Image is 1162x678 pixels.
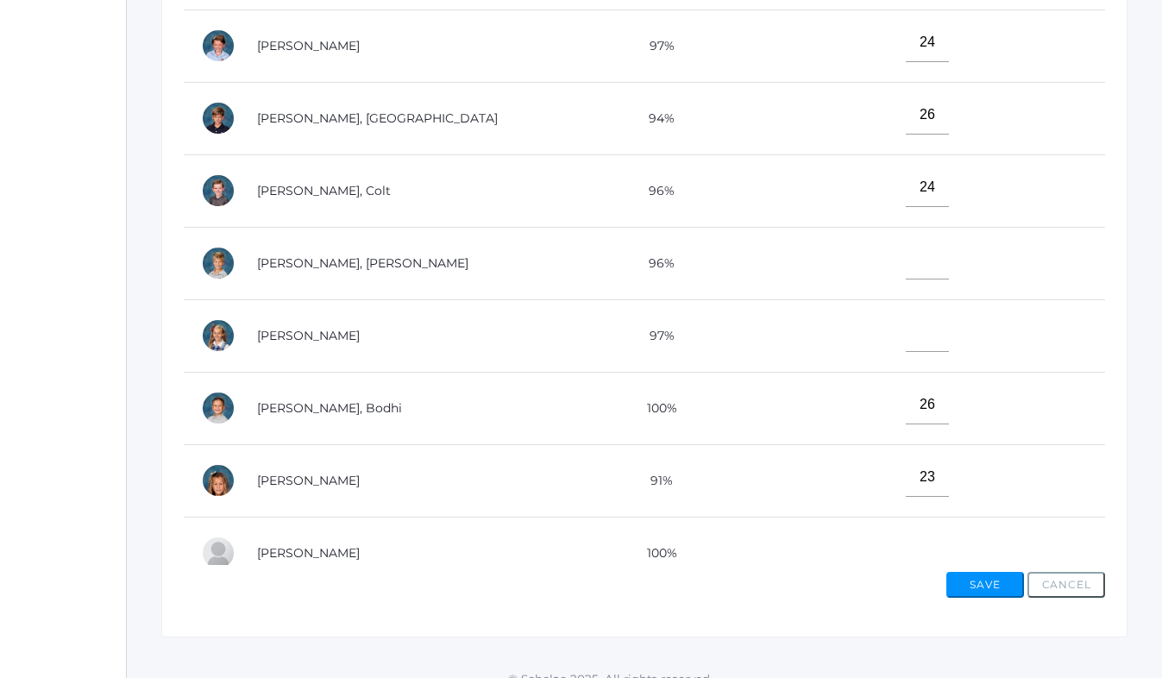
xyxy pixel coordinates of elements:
td: 100% [574,517,737,589]
div: Colt Mastro [201,173,236,208]
td: 97% [574,299,737,372]
td: 97% [574,9,737,82]
td: 94% [574,82,737,154]
div: Bodhi Reyes [201,391,236,425]
a: [PERSON_NAME] [257,328,360,343]
div: Amelia Gregorchuk [201,28,236,63]
div: Sadie Sponseller [201,536,236,570]
a: [PERSON_NAME], [PERSON_NAME] [257,255,468,271]
td: 91% [574,444,737,517]
div: Isabella Scrudato [201,463,236,498]
td: 100% [574,372,737,444]
div: Annette Noyes [201,318,236,353]
div: Curren Morrell [201,246,236,280]
a: [PERSON_NAME], Colt [257,183,391,198]
td: 96% [574,227,737,299]
button: Save [946,572,1024,598]
a: [PERSON_NAME], Bodhi [257,400,402,416]
td: 96% [574,154,737,227]
div: Hudson Leidenfrost [201,101,236,135]
a: [PERSON_NAME], [GEOGRAPHIC_DATA] [257,110,498,126]
a: [PERSON_NAME] [257,38,360,53]
a: [PERSON_NAME] [257,545,360,561]
a: [PERSON_NAME] [257,473,360,488]
button: Cancel [1027,572,1105,598]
